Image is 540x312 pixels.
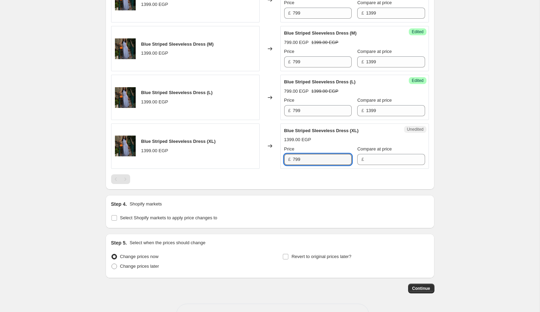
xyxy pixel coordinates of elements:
span: 1399.00 EGP [284,137,311,142]
h2: Step 5. [111,239,127,246]
span: £ [361,108,364,113]
span: Revert to original prices later? [291,254,351,259]
span: Change prices now [120,254,159,259]
span: Compare at price [357,98,392,103]
span: Continue [412,286,430,291]
p: Select when the prices should change [129,239,205,246]
span: Blue Striped Sleeveless Dress (XL) [141,139,216,144]
span: Blue Striped Sleeveless Dress (M) [141,42,214,47]
span: 1399.00 EGP [311,89,338,94]
span: 1399.00 EGP [141,51,168,56]
span: Price [284,98,295,103]
span: 1399.00 EGP [141,148,168,153]
span: £ [361,59,364,64]
button: Continue [408,284,434,293]
span: Blue Striped Sleeveless Dress (XL) [284,128,359,133]
h2: Step 4. [111,201,127,208]
span: Select Shopify markets to apply price changes to [120,215,217,220]
span: 799.00 EGP [284,89,309,94]
span: Blue Striped Sleeveless Dress (L) [284,79,356,84]
span: Price [284,146,295,152]
span: Compare at price [357,146,392,152]
span: Edited [412,78,423,83]
span: Change prices later [120,264,159,269]
span: Edited [412,29,423,35]
p: Shopify markets [129,201,162,208]
nav: Pagination [111,174,130,184]
span: £ [288,108,291,113]
span: 1399.00 EGP [141,99,168,104]
span: £ [288,59,291,64]
span: £ [361,10,364,16]
span: 799.00 EGP [284,40,309,45]
img: blue-striped-sleeveless-dress-sleeveless-dress-in-your-shoe-113103_80x.jpg [115,38,136,59]
span: £ [361,157,364,162]
span: Compare at price [357,49,392,54]
span: £ [288,157,291,162]
img: blue-striped-sleeveless-dress-sleeveless-dress-in-your-shoe-113103_80x.jpg [115,136,136,156]
span: Unedited [407,127,423,132]
span: Blue Striped Sleeveless Dress (M) [284,30,357,36]
span: Price [284,49,295,54]
span: Blue Striped Sleeveless Dress (L) [141,90,213,95]
span: 1399.00 EGP [311,40,338,45]
span: 1399.00 EGP [141,2,168,7]
img: blue-striped-sleeveless-dress-sleeveless-dress-in-your-shoe-113103_80x.jpg [115,87,136,108]
span: £ [288,10,291,16]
